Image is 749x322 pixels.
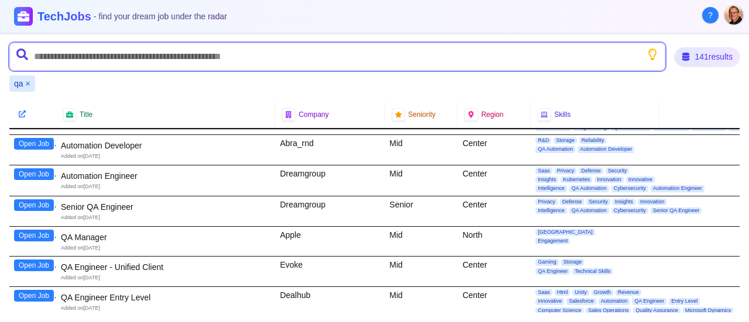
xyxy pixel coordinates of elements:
[569,207,609,214] span: QA Automation
[14,259,54,271] button: Open Job
[37,8,227,25] h1: TechJobs
[61,231,270,243] div: QA Manager
[298,110,328,119] span: Company
[14,290,54,302] button: Open Job
[61,292,270,303] div: QA Engineer Entry Level
[675,47,740,66] div: 141 results
[61,153,270,160] div: Added on [DATE]
[535,146,575,153] span: QA Automation
[555,289,571,296] span: Html
[566,298,596,304] span: Salesforce
[275,287,384,317] div: Dealhub
[572,289,589,296] span: Unity
[669,298,700,304] span: Entry Level
[606,168,630,174] span: Security
[275,257,384,286] div: Evoke
[683,307,734,314] span: Microsoft Dynamics
[61,140,270,151] div: Automation Developer
[579,168,603,174] span: Defense
[458,135,531,165] div: Center
[385,135,458,165] div: Mid
[458,227,531,257] div: North
[61,201,270,213] div: Senior QA Engineer
[80,110,92,119] span: Title
[651,207,702,214] span: Senior QA Engineer
[626,176,655,183] span: Innovative
[14,138,54,150] button: Open Job
[535,298,564,304] span: Innovative
[535,168,552,174] span: Saas
[535,199,558,205] span: Privacy
[633,307,681,314] span: Quality Assurance
[535,176,558,183] span: Insights
[632,298,666,304] span: QA Engineer
[385,227,458,257] div: Mid
[275,135,384,165] div: Abra_rnd
[599,298,630,304] span: Automation
[535,238,570,244] span: Engagement
[554,110,571,119] span: Skills
[647,49,658,60] button: Show search tips
[275,196,384,226] div: Dreamgroup
[61,304,270,312] div: Added on [DATE]
[586,307,631,314] span: Sales Operations
[535,207,567,214] span: Intelligence
[611,185,648,192] span: Cybersecurity
[702,7,719,23] button: About Techjobs
[535,289,552,296] span: Saas
[561,176,592,183] span: Kubernetes
[613,199,635,205] span: Insights
[61,261,270,273] div: QA Engineer - Unified Client
[708,9,713,21] span: ?
[535,137,551,144] span: R&D
[723,5,744,26] button: User menu
[275,165,384,196] div: Dreamgroup
[408,110,436,119] span: Seniority
[535,307,583,314] span: Computer Science
[638,199,667,205] span: Innovation
[535,259,559,265] span: Gaming
[561,259,585,265] span: Storage
[385,287,458,317] div: Mid
[651,185,705,192] span: Automation Engineer
[14,199,54,211] button: Open Job
[458,287,531,317] div: Center
[14,230,54,241] button: Open Job
[572,268,613,275] span: Technical Skills
[586,199,610,205] span: Security
[458,196,531,226] div: Center
[14,168,54,180] button: Open Job
[385,257,458,286] div: Mid
[385,196,458,226] div: Senior
[592,289,613,296] span: Growth
[560,199,585,205] span: Defense
[569,185,609,192] span: QA Automation
[555,168,577,174] span: Privacy
[595,176,624,183] span: Innovation
[554,137,577,144] span: Storage
[94,12,227,21] span: - find your dream job under the radar
[61,214,270,221] div: Added on [DATE]
[611,207,648,214] span: Cybersecurity
[578,146,634,153] span: Automation Developer
[14,78,23,89] span: qa
[26,78,30,89] button: Remove qa filter
[579,137,607,144] span: Reliability
[535,185,567,192] span: Intelligence
[458,165,531,196] div: Center
[61,183,270,191] div: Added on [DATE]
[481,110,503,119] span: Region
[61,274,270,282] div: Added on [DATE]
[724,6,743,25] img: User avatar
[61,244,270,252] div: Added on [DATE]
[61,170,270,182] div: Automation Engineer
[535,268,570,275] span: QA Engineer
[275,227,384,257] div: Apple
[385,165,458,196] div: Mid
[535,229,595,236] span: [GEOGRAPHIC_DATA]
[616,289,641,296] span: Revenue
[458,257,531,286] div: Center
